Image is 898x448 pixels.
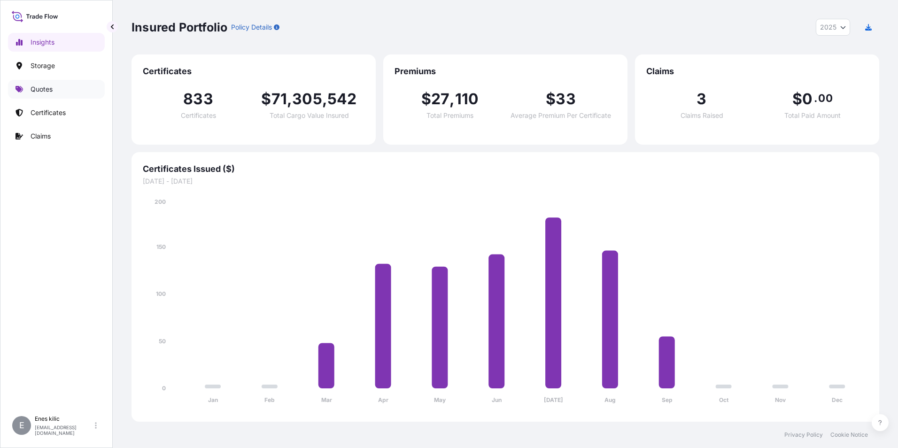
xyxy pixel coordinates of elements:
span: 3 [697,92,706,107]
span: 542 [327,92,357,107]
span: 00 [818,94,832,102]
span: 305 [292,92,322,107]
p: Enes kilic [35,415,93,423]
p: Insured Portfolio [132,20,227,35]
tspan: Apr [378,396,388,403]
span: Total Cargo Value Insured [270,112,349,119]
tspan: Feb [264,396,275,403]
tspan: 200 [155,198,166,205]
p: Policy Details [231,23,272,32]
tspan: 100 [156,290,166,297]
a: Quotes [8,80,105,99]
a: Certificates [8,103,105,122]
span: Total Paid Amount [784,112,841,119]
tspan: 150 [156,243,166,250]
button: Year Selector [816,19,850,36]
span: Certificates Issued ($) [143,163,868,175]
a: Privacy Policy [784,431,823,439]
span: , [449,92,455,107]
tspan: Oct [719,396,729,403]
span: , [287,92,292,107]
span: Claims Raised [681,112,723,119]
span: 71 [271,92,287,107]
tspan: Aug [604,396,616,403]
span: 833 [183,92,213,107]
a: Cookie Notice [830,431,868,439]
span: $ [546,92,556,107]
a: Storage [8,56,105,75]
p: Quotes [31,85,53,94]
p: [EMAIL_ADDRESS][DOMAIN_NAME] [35,425,93,436]
tspan: Mar [321,396,332,403]
p: Storage [31,61,55,70]
a: Claims [8,127,105,146]
p: Claims [31,131,51,141]
span: 0 [802,92,813,107]
span: $ [792,92,802,107]
span: , [322,92,327,107]
span: Total Premiums [426,112,473,119]
span: 2025 [820,23,836,32]
tspan: Jun [492,396,502,403]
p: Certificates [31,108,66,117]
span: Premiums [395,66,616,77]
a: Insights [8,33,105,52]
span: Claims [646,66,868,77]
span: [DATE] - [DATE] [143,177,868,186]
span: $ [421,92,431,107]
span: Certificates [143,66,364,77]
tspan: 0 [162,385,166,392]
tspan: Dec [832,396,843,403]
span: Average Premium Per Certificate [511,112,611,119]
span: E [19,421,24,430]
span: Certificates [181,112,216,119]
tspan: [DATE] [544,396,563,403]
span: 33 [556,92,575,107]
span: 110 [455,92,479,107]
span: 27 [431,92,449,107]
tspan: May [434,396,446,403]
span: . [814,94,817,102]
tspan: Jan [208,396,218,403]
tspan: 50 [159,338,166,345]
tspan: Sep [662,396,673,403]
p: Insights [31,38,54,47]
tspan: Nov [775,396,786,403]
span: $ [261,92,271,107]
